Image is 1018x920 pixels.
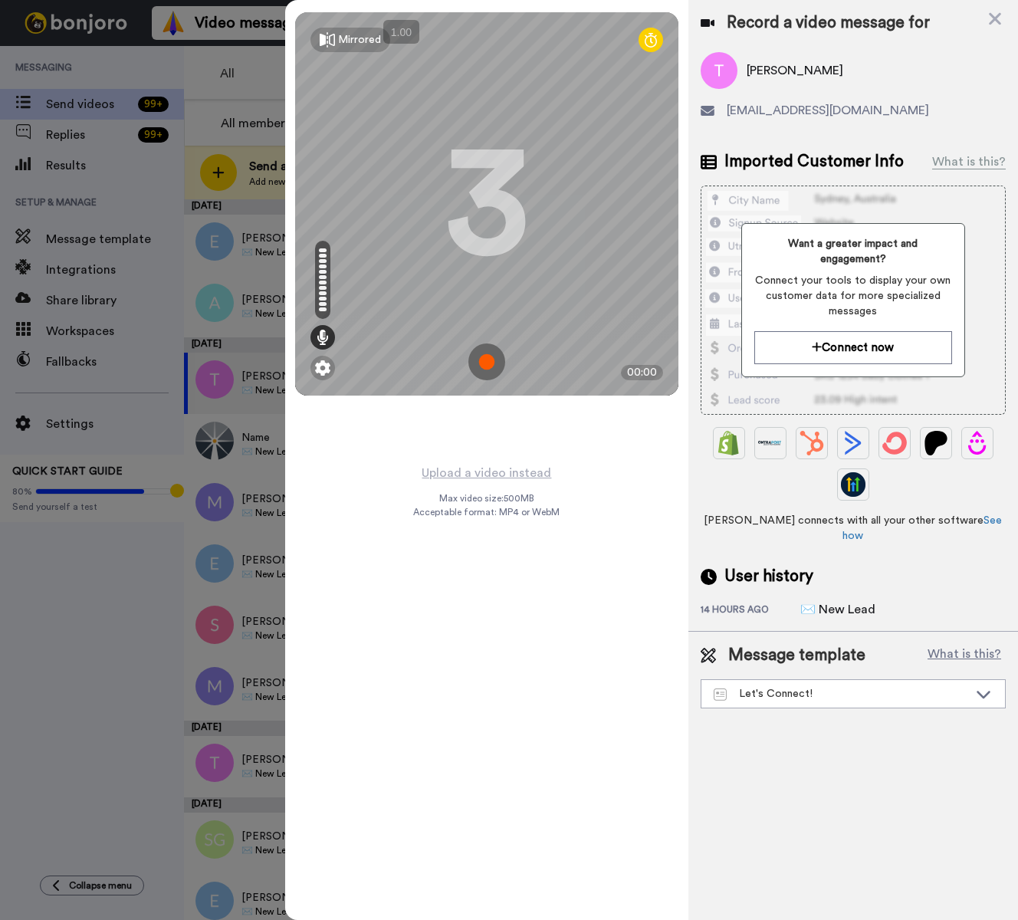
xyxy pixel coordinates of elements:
span: [EMAIL_ADDRESS][DOMAIN_NAME] [727,101,929,120]
span: [PERSON_NAME] connects with all your other software [701,513,1006,544]
button: Upload a video instead [417,463,556,483]
span: Message template [728,644,865,667]
div: 00:00 [621,365,663,380]
span: Acceptable format: MP4 or WebM [413,506,560,518]
div: Let's Connect! [714,686,968,701]
div: What is this? [932,153,1006,171]
img: ActiveCampaign [841,431,865,455]
img: ic_record_start.svg [468,343,505,380]
img: Drip [965,431,990,455]
img: Shopify [717,431,741,455]
img: Hubspot [800,431,824,455]
span: Max video size: 500 MB [439,492,534,504]
a: See how [842,515,1002,541]
img: Ontraport [758,431,783,455]
span: Want a greater impact and engagement? [754,236,951,267]
img: ic_gear.svg [315,360,330,376]
div: 3 [445,146,529,261]
img: GoHighLevel [841,472,865,497]
span: Imported Customer Info [724,150,904,173]
button: Connect now [754,331,951,364]
span: Connect your tools to display your own customer data for more specialized messages [754,273,951,319]
span: User history [724,565,813,588]
button: What is this? [923,644,1006,667]
img: Patreon [924,431,948,455]
div: ✉️ New Lead [800,600,877,619]
div: 14 hours ago [701,603,800,619]
img: Message-temps.svg [714,688,727,701]
img: ConvertKit [882,431,907,455]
